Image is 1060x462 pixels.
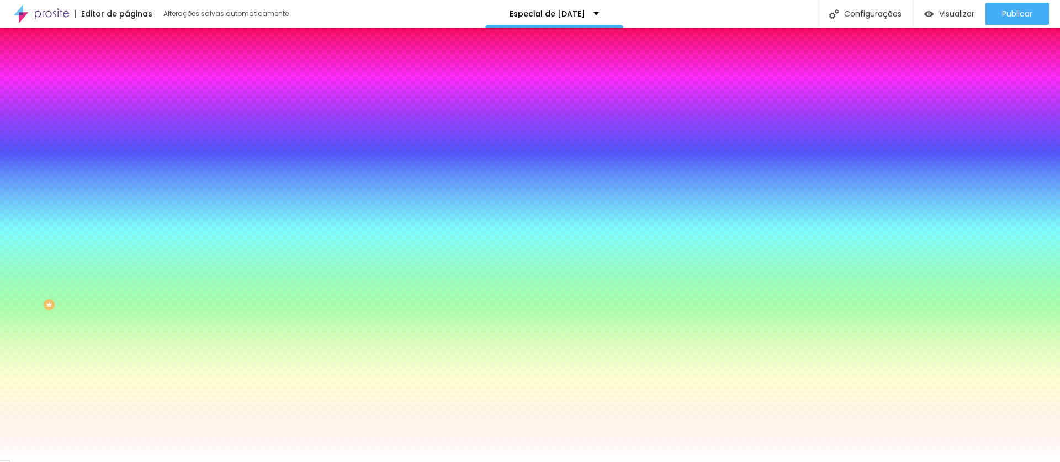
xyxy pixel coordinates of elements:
[924,9,934,19] img: view-1.svg
[939,9,974,18] span: Visualizar
[510,10,585,18] p: Especial de [DATE]
[1002,9,1032,18] span: Publicar
[163,10,290,17] div: Alterações salvas automaticamente
[913,3,985,25] button: Visualizar
[829,9,839,19] img: Icone
[985,3,1049,25] button: Publicar
[75,10,152,18] div: Editor de páginas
